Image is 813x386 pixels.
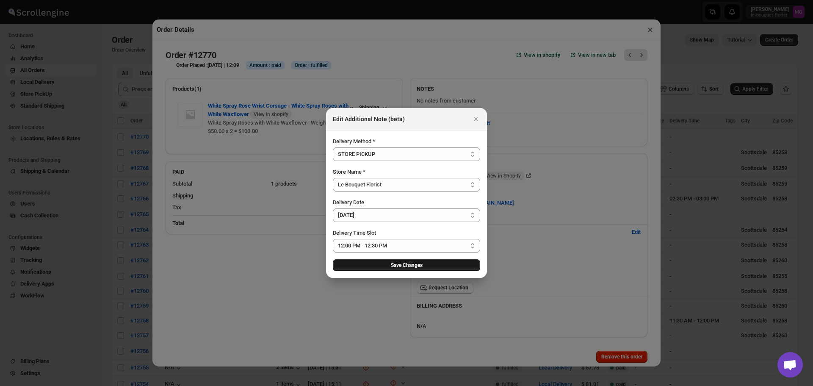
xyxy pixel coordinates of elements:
button: Close [470,113,482,125]
h2: Edit Additional Note (beta) [333,115,405,123]
span: Store Name * [333,169,365,175]
button: Save Changes [333,259,480,271]
span: Delivery Method * [333,138,375,144]
div: Open chat [777,352,803,378]
span: Delivery Date [333,199,364,205]
span: Save Changes [391,262,423,269]
span: Delivery Time Slot [333,230,376,236]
